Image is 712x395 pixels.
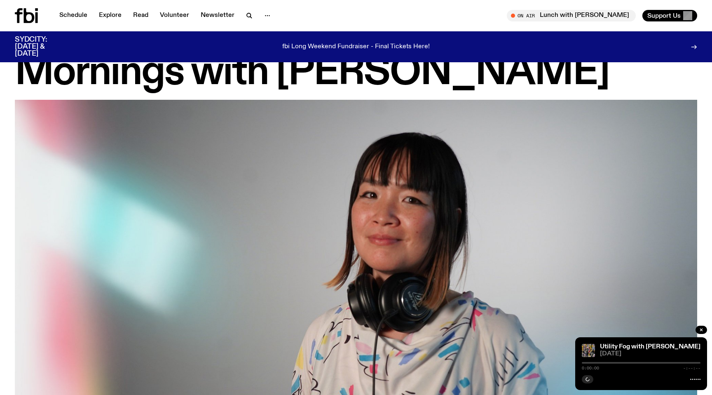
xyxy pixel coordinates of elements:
a: Newsletter [196,10,239,21]
a: Volunteer [155,10,194,21]
a: Read [128,10,153,21]
h1: Mornings with [PERSON_NAME] [15,54,697,92]
a: Explore [94,10,126,21]
button: On AirLunch with [PERSON_NAME] [507,10,636,21]
a: Utility Fog with [PERSON_NAME] [600,343,700,350]
h3: SYDCITY: [DATE] & [DATE] [15,36,68,57]
button: Support Us [642,10,697,21]
span: 0:00:00 [582,366,599,370]
a: Schedule [54,10,92,21]
img: Cover from SUMAC & Moor Mother's album The Film [582,344,595,357]
span: Support Us [647,12,681,19]
p: fbi Long Weekend Fundraiser - Final Tickets Here! [282,43,430,51]
span: -:--:-- [683,366,700,370]
span: [DATE] [600,351,700,357]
